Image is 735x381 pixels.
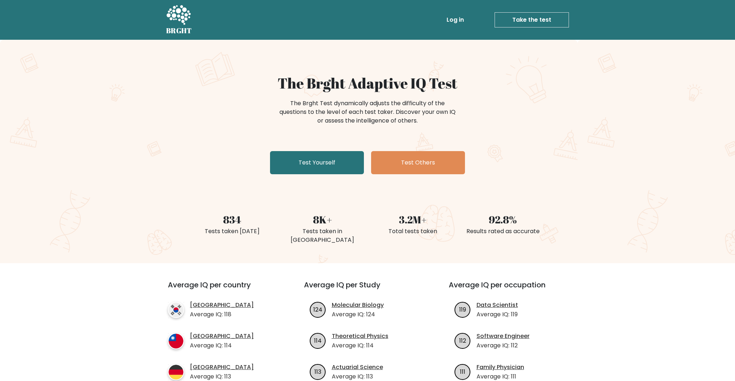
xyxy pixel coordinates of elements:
[371,151,465,174] a: Test Others
[168,364,184,380] img: country
[462,212,544,227] div: 92.8%
[332,341,388,350] p: Average IQ: 114
[444,13,467,27] a: Log in
[332,310,384,319] p: Average IQ: 124
[477,363,524,372] a: Family Physician
[282,212,363,227] div: 8K+
[168,302,184,318] img: country
[166,26,192,35] h5: BRGHT
[168,281,278,298] h3: Average IQ per country
[372,212,453,227] div: 3.2M+
[190,363,254,372] a: [GEOGRAPHIC_DATA]
[191,227,273,236] div: Tests taken [DATE]
[191,74,544,92] h1: The Brght Adaptive IQ Test
[304,281,431,298] h3: Average IQ per Study
[190,310,254,319] p: Average IQ: 118
[166,3,192,37] a: BRGHT
[477,341,530,350] p: Average IQ: 112
[477,332,530,341] a: Software Engineer
[332,363,383,372] a: Actuarial Science
[459,336,466,344] text: 112
[449,281,576,298] h3: Average IQ per occupation
[495,12,569,27] a: Take the test
[190,341,254,350] p: Average IQ: 114
[190,332,254,341] a: [GEOGRAPHIC_DATA]
[190,301,254,309] a: [GEOGRAPHIC_DATA]
[314,336,322,344] text: 114
[270,151,364,174] a: Test Yourself
[477,301,518,309] a: Data Scientist
[168,333,184,349] img: country
[372,227,453,236] div: Total tests taken
[190,372,254,381] p: Average IQ: 113
[332,372,383,381] p: Average IQ: 113
[191,212,273,227] div: 834
[477,372,524,381] p: Average IQ: 111
[332,301,384,309] a: Molecular Biology
[459,305,466,313] text: 119
[332,332,388,341] a: Theoretical Physics
[282,227,363,244] div: Tests taken in [GEOGRAPHIC_DATA]
[313,305,322,313] text: 124
[314,367,321,376] text: 113
[462,227,544,236] div: Results rated as accurate
[277,99,458,125] div: The Brght Test dynamically adjusts the difficulty of the questions to the level of each test take...
[477,310,518,319] p: Average IQ: 119
[460,367,465,376] text: 111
